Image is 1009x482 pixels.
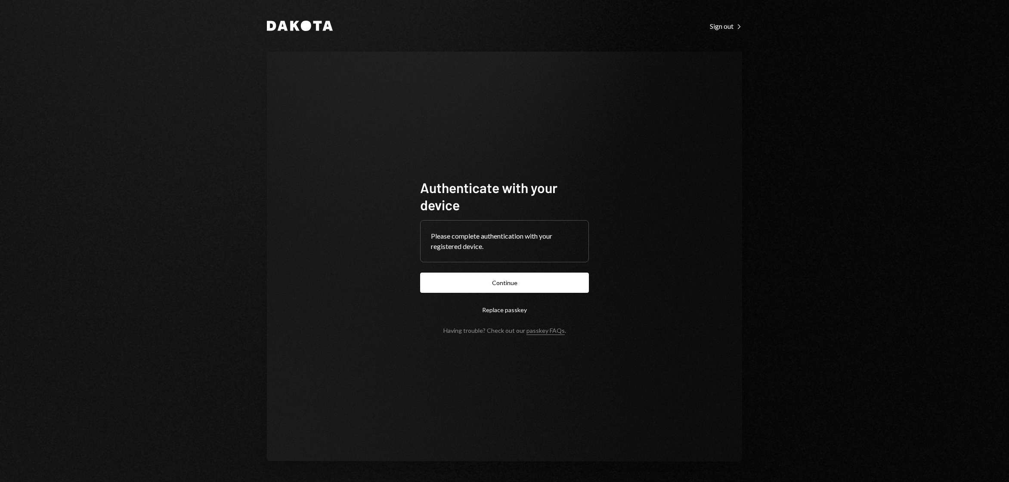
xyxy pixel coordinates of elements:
[443,327,566,334] div: Having trouble? Check out our .
[710,22,742,31] div: Sign out
[431,231,578,252] div: Please complete authentication with your registered device.
[420,179,589,213] h1: Authenticate with your device
[710,21,742,31] a: Sign out
[420,273,589,293] button: Continue
[526,327,565,335] a: passkey FAQs
[420,300,589,320] button: Replace passkey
